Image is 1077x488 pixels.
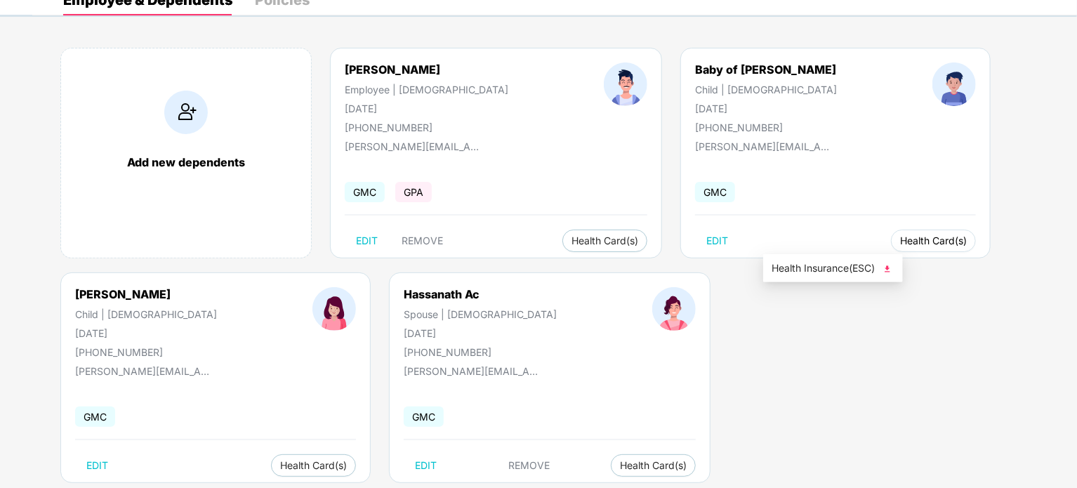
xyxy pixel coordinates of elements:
span: Health Insurance(ESC) [772,261,894,276]
span: REMOVE [509,460,550,471]
div: [DATE] [75,327,217,339]
button: EDIT [695,230,739,252]
div: [PHONE_NUMBER] [695,121,837,133]
div: [PERSON_NAME][EMAIL_ADDRESS][DOMAIN_NAME] [404,365,544,377]
div: Add new dependents [75,155,297,169]
span: GMC [75,407,115,427]
button: EDIT [345,230,389,252]
span: EDIT [415,460,437,471]
img: profileImage [604,62,647,106]
div: [PERSON_NAME][EMAIL_ADDRESS][DOMAIN_NAME] [695,140,835,152]
button: Health Card(s) [562,230,647,252]
div: [DATE] [404,327,557,339]
span: Health Card(s) [620,462,687,469]
div: Hassanath Ac [404,287,557,301]
button: REMOVE [390,230,454,252]
div: Employee | [DEMOGRAPHIC_DATA] [345,84,508,95]
div: [DATE] [345,103,508,114]
div: Child | [DEMOGRAPHIC_DATA] [695,84,837,95]
div: [PERSON_NAME][EMAIL_ADDRESS][DOMAIN_NAME] [345,140,485,152]
div: [DATE] [695,103,837,114]
span: EDIT [356,235,378,246]
span: GMC [404,407,444,427]
img: profileImage [312,287,356,331]
div: Spouse | [DEMOGRAPHIC_DATA] [404,308,557,320]
span: REMOVE [402,235,443,246]
button: REMOVE [498,454,562,477]
div: [PERSON_NAME] [345,62,508,77]
img: profileImage [652,287,696,331]
div: [PERSON_NAME][EMAIL_ADDRESS][DOMAIN_NAME] [75,365,216,377]
span: EDIT [706,235,728,246]
button: EDIT [75,454,119,477]
button: Health Card(s) [611,454,696,477]
span: Health Card(s) [280,462,347,469]
span: GMC [695,182,735,202]
img: addIcon [164,91,208,134]
button: EDIT [404,454,448,477]
div: Child | [DEMOGRAPHIC_DATA] [75,308,217,320]
button: Health Card(s) [271,454,356,477]
button: Health Card(s) [891,230,976,252]
span: EDIT [86,460,108,471]
img: profileImage [932,62,976,106]
div: [PHONE_NUMBER] [345,121,508,133]
img: svg+xml;base64,PHN2ZyB4bWxucz0iaHR0cDovL3d3dy53My5vcmcvMjAwMC9zdmciIHhtbG5zOnhsaW5rPSJodHRwOi8vd3... [880,262,894,276]
span: GMC [345,182,385,202]
div: [PHONE_NUMBER] [75,346,217,358]
span: Health Card(s) [900,237,967,244]
span: Health Card(s) [571,237,638,244]
div: Baby of [PERSON_NAME] [695,62,837,77]
div: [PERSON_NAME] [75,287,217,301]
span: GPA [395,182,432,202]
div: [PHONE_NUMBER] [404,346,557,358]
